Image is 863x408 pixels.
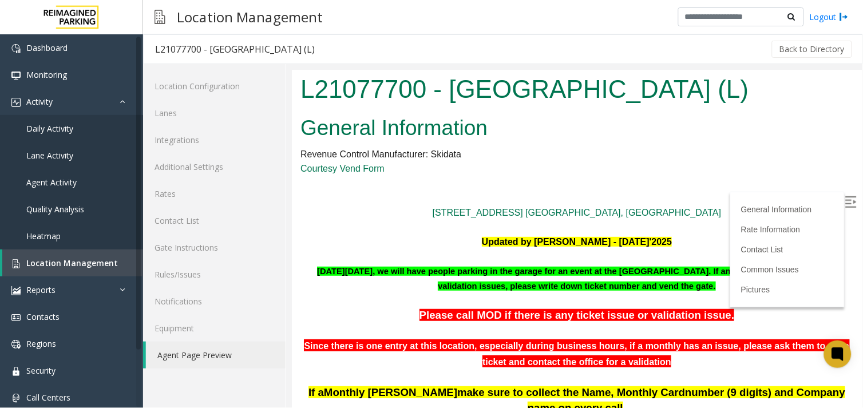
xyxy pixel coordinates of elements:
a: Pictures [449,215,478,224]
a: Location Configuration [143,73,286,100]
a: Location Management [2,249,143,276]
span: Monitoring [26,69,67,80]
img: 'icon' [11,259,21,268]
font: Please call MOD if there is any ticket issue or validation issue. [128,239,443,251]
img: 'icon' [11,71,21,80]
span: If a [17,316,32,328]
span: Regions [26,338,56,349]
span: Reports [26,284,56,295]
span: Location Management [26,258,118,268]
img: 'icon' [11,394,21,403]
a: Agent Page Preview [146,342,286,369]
span: Agent Activity [26,177,77,188]
span: Call Centers [26,392,70,403]
span: Heatmap [26,231,61,241]
a: Logout [810,11,849,23]
span: Contacts [26,311,60,322]
span: number ( [393,316,439,328]
a: Notifications [143,288,286,315]
a: Integrations [143,126,286,153]
h1: L21077700 - [GEOGRAPHIC_DATA] (L) [9,2,561,37]
span: Dashboard [26,42,68,53]
img: 'icon' [11,313,21,322]
span: Quality Analysis [26,204,84,215]
img: 'icon' [11,98,21,107]
a: Common Issues [449,195,507,204]
a: Lanes [143,100,286,126]
span: make sure to collect the Name, Monthly Card [165,316,393,328]
font: [DATE][DATE], we will have people parking in the garage for an event at the [GEOGRAPHIC_DATA]. If... [25,197,545,221]
span: Revenue Control Manufacturer: Skidata [9,80,169,89]
a: Rate Information [449,155,509,164]
img: Open/Close Sidebar Menu [553,126,565,138]
span: Lane Activity [26,150,73,161]
a: [STREET_ADDRESS] [GEOGRAPHIC_DATA], [GEOGRAPHIC_DATA] [141,138,430,148]
img: 'icon' [11,44,21,53]
font: Since there is one entry at this location, especially during business hours, if a monthly has an ... [12,271,557,297]
button: Back to Directory [772,41,852,58]
a: Gate Instructions [143,234,286,261]
img: 'icon' [11,340,21,349]
img: 'icon' [11,367,21,376]
div: L21077700 - [GEOGRAPHIC_DATA] (L) [155,42,315,57]
a: Contact List [143,207,286,234]
a: Rates [143,180,286,207]
span: Security [26,365,56,376]
a: Additional Settings [143,153,286,180]
h2: General Information [9,43,561,73]
a: Equipment [143,315,286,342]
span: Monthly [PERSON_NAME] [32,316,165,328]
a: General Information [449,135,520,144]
span: Daily Activity [26,123,73,134]
a: Courtesy Vend Form [9,94,93,104]
img: pageIcon [155,3,165,31]
a: Rules/Issues [143,261,286,288]
font: Updated by [PERSON_NAME] - [DATE]'2025 [190,167,380,177]
img: 'icon' [11,286,21,295]
a: Contact List [449,175,492,184]
img: logout [840,11,849,23]
h3: Location Management [171,3,328,31]
span: Activity [26,96,53,107]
